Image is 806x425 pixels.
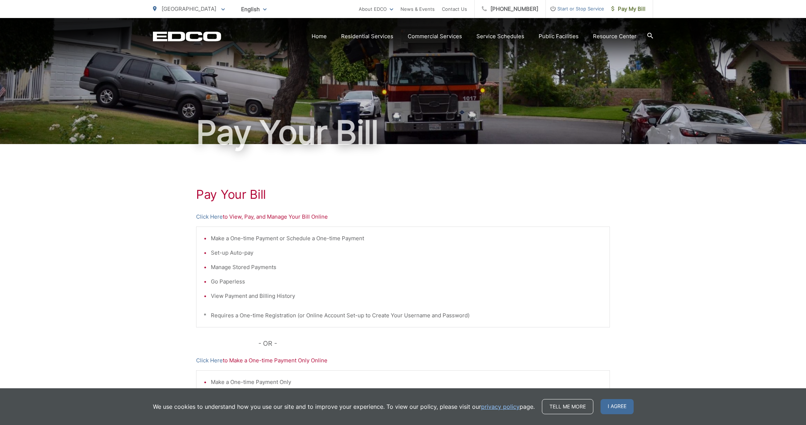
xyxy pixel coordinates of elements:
[400,5,435,13] a: News & Events
[258,338,610,349] p: - OR -
[341,32,393,41] a: Residential Services
[601,399,634,414] span: I agree
[204,311,602,320] p: * Requires a One-time Registration (or Online Account Set-up to Create Your Username and Password)
[611,5,646,13] span: Pay My Bill
[153,402,535,411] p: We use cookies to understand how you use our site and to improve your experience. To view our pol...
[211,378,602,386] li: Make a One-time Payment Only
[162,5,216,12] span: [GEOGRAPHIC_DATA]
[153,115,653,151] h1: Pay Your Bill
[153,31,221,41] a: EDCD logo. Return to the homepage.
[196,212,610,221] p: to View, Pay, and Manage Your Bill Online
[196,356,223,365] a: Click Here
[196,187,610,202] h1: Pay Your Bill
[196,212,223,221] a: Click Here
[476,32,524,41] a: Service Schedules
[211,292,602,300] li: View Payment and Billing History
[359,5,393,13] a: About EDCO
[408,32,462,41] a: Commercial Services
[211,263,602,272] li: Manage Stored Payments
[211,277,602,286] li: Go Paperless
[481,402,520,411] a: privacy policy
[312,32,327,41] a: Home
[539,32,579,41] a: Public Facilities
[593,32,637,41] a: Resource Center
[211,249,602,257] li: Set-up Auto-pay
[542,399,593,414] a: Tell me more
[236,3,272,15] span: English
[442,5,467,13] a: Contact Us
[211,234,602,243] li: Make a One-time Payment or Schedule a One-time Payment
[196,356,610,365] p: to Make a One-time Payment Only Online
